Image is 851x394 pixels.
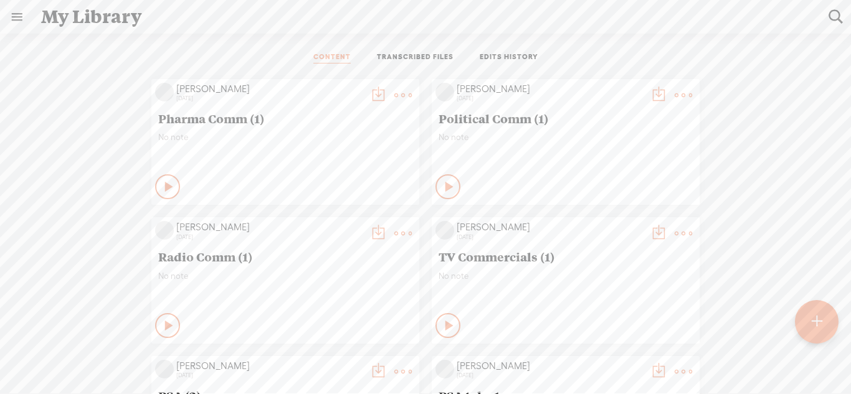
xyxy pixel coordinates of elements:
img: videoLoading.png [435,221,454,240]
div: My Library [32,1,820,33]
img: videoLoading.png [435,83,454,101]
div: [DATE] [176,372,363,379]
div: [DATE] [457,233,644,241]
span: Pharma Comm (1) [158,111,412,126]
img: videoLoading.png [435,360,454,378]
span: Political Comm (1) [439,111,693,126]
img: videoLoading.png [155,360,174,378]
a: CONTENT [313,52,351,63]
span: No note [439,132,693,143]
a: EDITS HISTORY [480,52,538,63]
div: [DATE] [457,95,644,102]
img: videoLoading.png [155,221,174,240]
span: No note [158,271,412,281]
div: [PERSON_NAME] [457,221,644,233]
div: [DATE] [457,372,644,379]
span: TV Commercials (1) [439,249,693,264]
span: Radio Comm (1) [158,249,412,264]
span: No note [158,132,412,143]
div: [PERSON_NAME] [457,360,644,372]
div: [PERSON_NAME] [457,83,644,95]
img: videoLoading.png [155,83,174,101]
span: No note [439,271,693,281]
a: TRANSCRIBED FILES [377,52,454,63]
div: [DATE] [176,233,363,241]
div: [PERSON_NAME] [176,83,363,95]
div: [DATE] [176,95,363,102]
div: [PERSON_NAME] [176,221,363,233]
div: [PERSON_NAME] [176,360,363,372]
